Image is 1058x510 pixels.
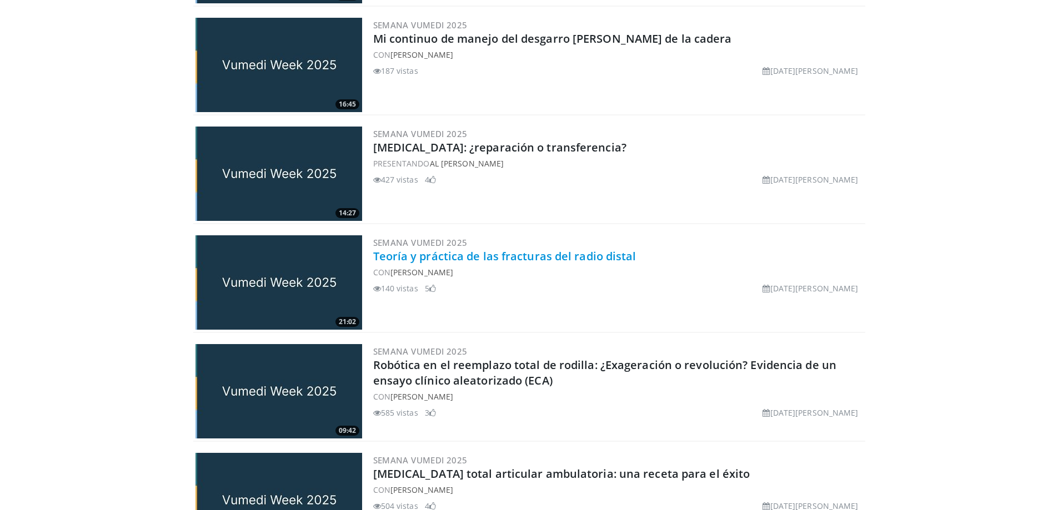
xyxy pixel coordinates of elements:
a: 09:42 [195,344,362,438]
font: 585 vistas [381,407,418,418]
a: AL [PERSON_NAME] [430,158,504,169]
a: [PERSON_NAME] [390,391,453,402]
font: PRESENTANDO [373,158,430,169]
a: 16:45 [195,18,362,112]
a: Semana Vumedi 2025 [373,455,468,466]
a: Semana Vumedi 2025 [373,128,468,139]
font: 4 [425,174,429,185]
font: 187 vistas [381,65,418,76]
a: Semana Vumedi 2025 [373,237,468,248]
a: 14:27 [195,127,362,221]
img: 388852d1-52a1-465f-a432-1f28de981add.jpg.300x170_q85_crop-smart_upscale.jpg [195,18,362,112]
font: [DATE][PERSON_NAME] [770,65,859,76]
img: ac8e8238-165a-4ac4-92b1-6d6047489aa4.jpg.300x170_q85_crop-smart_upscale.jpg [195,344,362,438]
a: Robótica en el reemplazo total de rodilla: ¿Exageración o revolución? Evidencia de un ensayo clín... [373,357,837,388]
a: Semana Vumedi 2025 [373,19,468,31]
font: [DATE][PERSON_NAME] [770,174,859,185]
font: 21:02 [339,317,356,326]
font: CON [373,267,390,277]
a: Semana Vumedi 2025 [373,346,468,357]
font: [DATE][PERSON_NAME] [770,407,859,418]
font: [DATE][PERSON_NAME] [770,283,859,294]
a: [PERSON_NAME] [390,267,453,277]
img: 00376a2a-df33-4357-8f72-5b9cd9908985.jpg.300x170_q85_crop-smart_upscale.jpg [195,235,362,330]
font: 3 [425,407,429,418]
font: 5 [425,283,429,294]
font: 140 vistas [381,283,418,294]
font: CON [373,391,390,402]
img: 985ad6c2-8ce1-4160-8a7f-8647d918f718.jpg.300x170_q85_crop-smart_upscale.jpg [195,127,362,221]
a: Teoría y práctica de las fracturas del radio distal [373,249,636,264]
font: 14:27 [339,208,356,218]
a: [PERSON_NAME] [390,484,453,495]
font: 16:45 [339,99,356,109]
font: 09:42 [339,426,356,435]
a: [MEDICAL_DATA] total articular ambulatoria: una receta para el éxito [373,466,750,481]
font: 427 vistas [381,174,418,185]
font: CON [373,49,390,60]
a: Mi continuo de manejo del desgarro [PERSON_NAME] de la cadera [373,31,732,46]
a: [MEDICAL_DATA]: ¿reparación o transferencia? [373,140,626,155]
a: 21:02 [195,235,362,330]
font: CON [373,484,390,495]
a: [PERSON_NAME] [390,49,453,60]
